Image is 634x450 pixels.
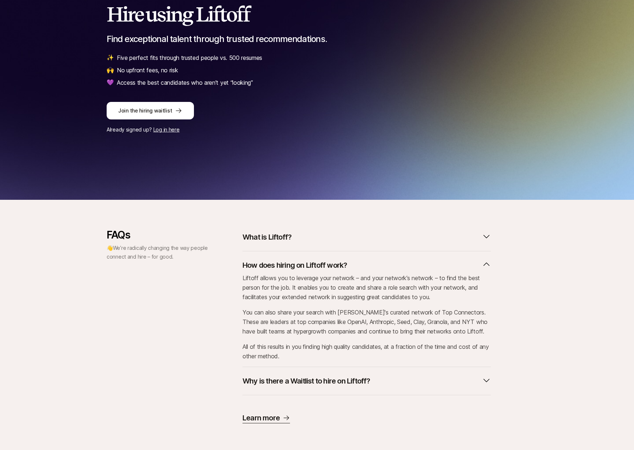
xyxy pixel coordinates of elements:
[107,34,527,44] p: Find exceptional talent through trusted recommendations.
[242,232,291,242] p: What is Liftoff?
[242,342,491,361] p: All of this results in you finding high quality candidates, at a fraction of the time and cost of...
[107,229,209,241] p: FAQs
[242,308,491,336] p: You can also share your search with [PERSON_NAME]'s curated network of Top Connectors. These are ...
[107,245,208,260] span: We’re radically changing the way people connect and hire – for good.
[107,125,527,134] p: Already signed up?
[107,65,114,75] span: 🙌
[242,229,491,245] button: What is Liftoff?
[107,102,194,119] button: Join the hiring waitlist
[242,413,280,423] p: Learn more
[107,244,209,261] p: 👋
[242,260,347,270] p: How does hiring on Liftoff work?
[117,65,178,75] p: No upfront fees, no risk
[242,373,491,389] button: Why is there a Waitlist to hire on Liftoff?
[107,53,114,62] span: ✨
[117,53,262,62] p: Five perfect fits through trusted people vs. 500 resumes
[242,376,370,386] p: Why is there a Waitlist to hire on Liftoff?
[153,126,180,133] a: Log in here
[107,78,114,87] span: 💜️
[242,257,491,273] button: How does hiring on Liftoff work?
[242,273,491,302] p: Liftoff allows you to leverage your network – and your network’s network – to find the best perso...
[117,78,253,87] p: Access the best candidates who aren’t yet “looking”
[242,273,491,361] div: How does hiring on Liftoff work?
[107,102,527,119] a: Join the hiring waitlist
[107,3,527,25] h2: Hire using Liftoff
[242,413,290,423] a: Learn more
